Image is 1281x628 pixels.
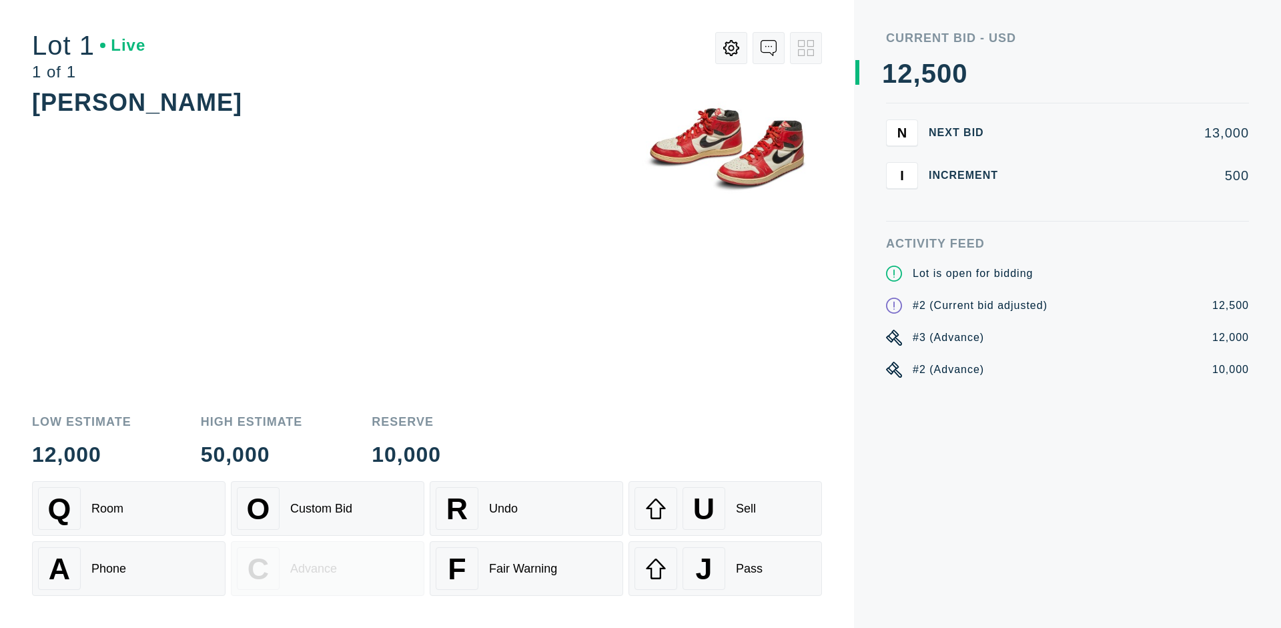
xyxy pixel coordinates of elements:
div: 10,000 [1212,362,1249,378]
div: 50,000 [201,444,303,465]
span: I [900,168,904,183]
span: N [897,125,907,140]
div: , [913,60,921,327]
button: JPass [628,541,822,596]
span: O [247,492,270,526]
div: Next Bid [929,127,1009,138]
div: 13,000 [1019,126,1249,139]
div: Custom Bid [290,502,352,516]
div: Undo [489,502,518,516]
div: #3 (Advance) [913,330,984,346]
div: Fair Warning [489,562,557,576]
div: 12,000 [1212,330,1249,346]
div: Room [91,502,123,516]
div: 12,500 [1212,298,1249,314]
span: C [248,552,269,586]
div: 1 [882,60,897,87]
button: APhone [32,541,226,596]
button: RUndo [430,481,623,536]
div: Phone [91,562,126,576]
div: 0 [952,60,967,87]
div: 12,000 [32,444,131,465]
div: 500 [1019,169,1249,182]
div: 0 [937,60,952,87]
span: J [695,552,712,586]
div: Pass [736,562,763,576]
div: 5 [921,60,937,87]
button: USell [628,481,822,536]
div: Advance [290,562,337,576]
span: Q [48,492,71,526]
div: Live [100,37,145,53]
span: U [693,492,715,526]
button: N [886,119,918,146]
div: [PERSON_NAME] [32,89,242,116]
div: Reserve [372,416,441,428]
div: #2 (Advance) [913,362,984,378]
div: 1 of 1 [32,64,145,80]
div: Lot 1 [32,32,145,59]
button: FFair Warning [430,541,623,596]
div: 10,000 [372,444,441,465]
button: OCustom Bid [231,481,424,536]
div: Sell [736,502,756,516]
div: Lot is open for bidding [913,266,1033,282]
div: Current Bid - USD [886,32,1249,44]
span: A [49,552,70,586]
div: High Estimate [201,416,303,428]
button: QRoom [32,481,226,536]
div: #2 (Current bid adjusted) [913,298,1047,314]
div: 2 [897,60,913,87]
div: Increment [929,170,1009,181]
div: Activity Feed [886,238,1249,250]
span: R [446,492,468,526]
div: Low Estimate [32,416,131,428]
button: I [886,162,918,189]
span: F [448,552,466,586]
button: CAdvance [231,541,424,596]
